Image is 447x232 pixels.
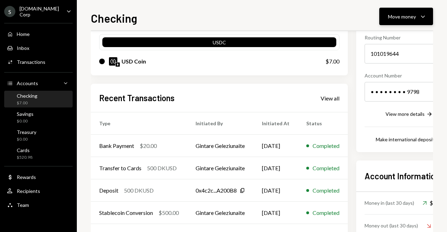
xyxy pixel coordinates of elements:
th: Type [91,112,187,135]
td: Gintare Geleziunaite [187,135,254,157]
td: Gintare Geleziunaite [187,202,254,224]
div: Home [17,31,30,37]
button: View more details [386,111,433,118]
div: [DOMAIN_NAME] Corp [20,6,61,17]
div: Deposit [99,186,118,195]
div: $0.00 [17,118,34,124]
div: $20.00 [140,142,157,150]
div: View more details [386,111,425,117]
div: Completed [313,186,339,195]
div: Inbox [17,45,29,51]
a: Savings$0.00 [4,109,73,126]
div: Money out (last 30 days) [365,222,418,229]
button: Move money [379,8,433,25]
td: [DATE] [254,179,298,202]
th: Initiated By [187,112,254,135]
th: Status [298,112,348,135]
a: View all [321,94,339,102]
div: $520.98 [17,155,32,160]
a: Rewards [4,171,73,183]
a: Treasury$0.00 [4,127,73,144]
div: Treasury [17,129,36,135]
a: Team [4,199,73,211]
div: 500 DKUSD [124,186,154,195]
div: 500 DKUSD [147,164,177,172]
div: Team [17,202,29,208]
div: S [4,6,15,17]
div: Completed [313,164,339,172]
div: $7.00 [17,100,37,106]
button: Make international deposit [376,136,443,144]
img: USDC [109,57,117,66]
div: Checking [17,93,37,99]
div: Recipients [17,188,40,194]
div: Completed [313,142,339,150]
div: Move money [388,13,416,20]
a: Accounts [4,77,73,89]
div: USDC [102,39,336,48]
div: Accounts [17,80,38,86]
div: Money in (last 30 days) [365,199,414,207]
div: 0x4c2c...A200B8 [196,186,237,195]
div: $0.00 [17,136,36,142]
div: $7.00 [325,57,339,66]
a: Checking$7.00 [4,91,73,107]
h1: Checking [91,11,137,25]
h2: Recent Transactions [99,92,175,104]
div: Make international deposit [376,136,434,142]
a: Cards$520.98 [4,145,73,162]
div: Completed [313,209,339,217]
a: Inbox [4,42,73,54]
div: Transactions [17,59,45,65]
div: $500.00 [159,209,179,217]
td: Gintare Geleziunaite [187,157,254,179]
div: Rewards [17,174,36,180]
a: Transactions [4,55,73,68]
td: [DATE] [254,202,298,224]
a: Home [4,28,73,40]
div: View all [321,95,339,102]
a: Recipients [4,185,73,197]
div: Stablecoin Conversion [99,209,153,217]
div: USD Coin [122,57,146,66]
td: [DATE] [254,135,298,157]
div: Transfer to Cards [99,164,141,172]
div: Cards [17,147,32,153]
img: ethereum-mainnet [116,62,120,67]
div: Savings [17,111,34,117]
td: [DATE] [254,157,298,179]
div: Bank Payment [99,142,134,150]
th: Initiated At [254,112,298,135]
